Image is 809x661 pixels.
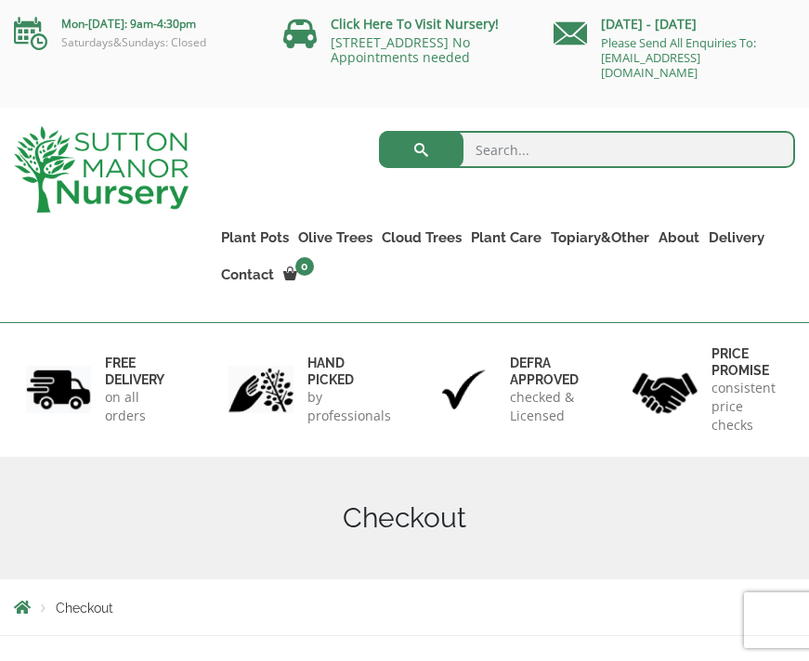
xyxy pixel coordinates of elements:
p: Mon-[DATE]: 9am-4:30pm [14,13,255,35]
a: Contact [216,262,279,288]
a: 0 [279,262,320,288]
p: by professionals [307,388,391,425]
a: About [654,225,704,251]
h6: FREE DELIVERY [105,355,176,388]
p: [DATE] - [DATE] [554,13,795,35]
img: 2.jpg [228,366,294,413]
a: Plant Care [466,225,546,251]
img: 3.jpg [431,366,496,413]
input: Search... [379,131,795,168]
p: Saturdays&Sundays: Closed [14,35,255,50]
h6: Price promise [711,345,783,379]
a: Click Here To Visit Nursery! [331,15,499,32]
a: Delivery [704,225,769,251]
a: Olive Trees [294,225,377,251]
a: Plant Pots [216,225,294,251]
p: checked & Licensed [510,388,581,425]
span: 0 [295,257,314,276]
a: [STREET_ADDRESS] No Appointments needed [331,33,470,66]
img: 4.jpg [633,361,698,418]
h1: Checkout [14,501,795,535]
p: consistent price checks [711,379,783,434]
a: Cloud Trees [377,225,466,251]
img: 1.jpg [26,366,91,413]
h6: hand picked [307,355,391,388]
a: Please Send All Enquiries To: [EMAIL_ADDRESS][DOMAIN_NAME] [601,34,756,81]
img: logo [14,126,189,213]
a: Topiary&Other [546,225,654,251]
span: Checkout [56,601,113,616]
p: on all orders [105,388,176,425]
h6: Defra approved [510,355,581,388]
nav: Breadcrumbs [14,600,795,615]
